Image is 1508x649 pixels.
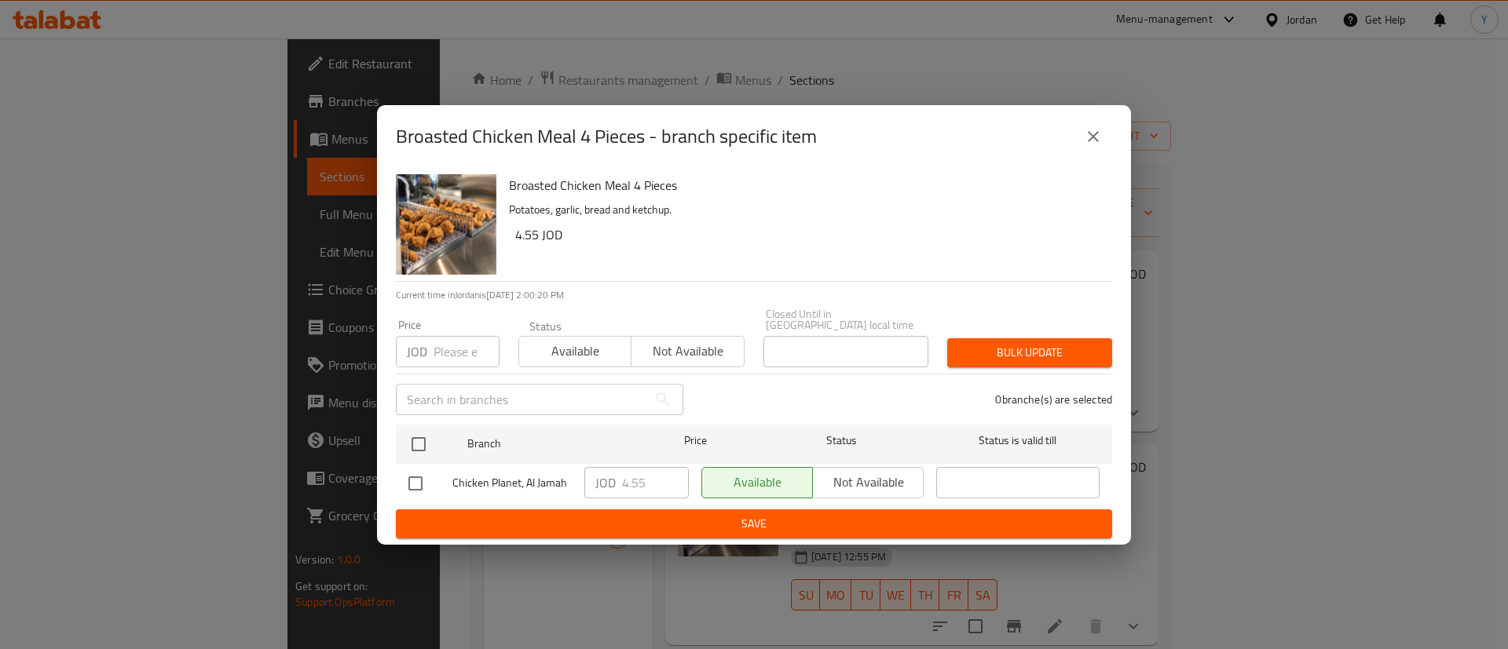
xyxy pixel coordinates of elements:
span: Status is valid till [936,431,1100,450]
span: Save [408,514,1100,534]
button: Available [518,336,631,367]
p: Current time in Jordan is [DATE] 2:00:20 PM [396,288,1112,302]
p: Potatoes, garlic, bread and ketchup. [509,200,1100,220]
p: 0 branche(s) are selected [995,392,1112,407]
p: JOD [595,473,616,492]
span: Price [643,431,748,450]
button: Save [396,509,1112,538]
h2: Broasted Chicken Meal 4 Pieces - branch specific item [396,124,817,149]
span: Branch [467,434,631,454]
span: Status [760,431,924,450]
input: Search in branches [396,384,647,415]
img: Broasted Chicken Meal 4 Pieces [396,174,496,275]
span: Bulk update [960,343,1100,363]
span: Not available [638,340,738,363]
h6: Broasted Chicken Meal 4 Pieces [509,174,1100,196]
h6: 4.55 JOD [515,224,1100,246]
button: close [1074,118,1112,155]
input: Please enter price [434,336,500,367]
p: JOD [407,342,427,361]
button: Not available [631,336,744,367]
span: Chicken Planet, Al Jamah [452,473,572,493]
span: Available [525,340,625,363]
input: Please enter price [622,467,689,498]
button: Bulk update [947,338,1112,367]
